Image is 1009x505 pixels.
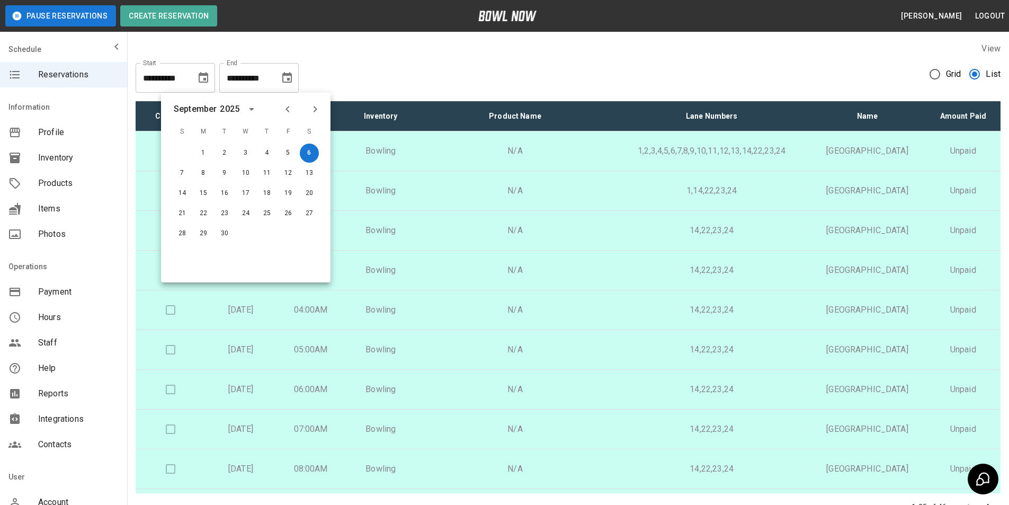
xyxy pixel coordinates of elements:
button: Sep 5, 2025 [279,144,298,163]
span: S [173,121,192,143]
div: 2025 [220,103,239,116]
p: N/A [424,264,606,277]
p: N/A [424,463,606,475]
span: Reports [38,387,119,400]
span: Staff [38,336,119,349]
p: Bowling [354,304,407,316]
p: [GEOGRAPHIC_DATA] [817,423,917,436]
span: Products [38,177,119,190]
th: Name [809,101,925,131]
button: Sep 21, 2025 [173,204,192,223]
img: logo [478,11,537,21]
p: Bowling [354,383,407,396]
p: Unpaid [934,383,992,396]
button: Sep 18, 2025 [257,184,276,203]
button: Sep 19, 2025 [279,184,298,203]
span: Reservations [38,68,119,81]
span: S [300,121,319,143]
span: List [986,68,1001,81]
button: Sep 7, 2025 [173,164,192,183]
button: Sep 3, 2025 [236,144,255,163]
button: Sep 30, 2025 [215,224,234,243]
p: Unpaid [934,264,992,277]
button: Sep 22, 2025 [194,204,213,223]
p: Bowling [354,224,407,237]
span: Hours [38,311,119,324]
p: [GEOGRAPHIC_DATA] [817,463,917,475]
p: [GEOGRAPHIC_DATA] [817,383,917,396]
p: N/A [424,224,606,237]
p: Bowling [354,343,407,356]
span: Items [38,202,119,215]
button: Sep 26, 2025 [279,204,298,223]
span: F [279,121,298,143]
button: Sep 6, 2025 [300,144,319,163]
p: [GEOGRAPHIC_DATA] [817,264,917,277]
span: Photos [38,228,119,241]
p: Bowling [354,184,407,197]
p: N/A [424,145,606,157]
p: [DATE] [214,304,267,316]
p: Bowling [354,423,407,436]
p: N/A [424,304,606,316]
button: Sep 10, 2025 [236,164,255,183]
button: Sep 23, 2025 [215,204,234,223]
button: Create Reservation [120,5,217,26]
p: N/A [424,383,606,396]
p: Unpaid [934,343,992,356]
span: Help [38,362,119,375]
p: Unpaid [934,304,992,316]
span: M [194,121,213,143]
button: Pause Reservations [5,5,116,26]
p: 04:00AM [284,304,337,316]
p: [GEOGRAPHIC_DATA] [817,145,917,157]
span: Integrations [38,413,119,426]
span: W [236,121,255,143]
p: Bowling [354,264,407,277]
p: 14,22,23,24 [623,423,800,436]
p: Unpaid [934,423,992,436]
p: 06:00AM [284,383,337,396]
button: Sep 16, 2025 [215,184,234,203]
p: N/A [424,343,606,356]
button: Sep 14, 2025 [173,184,192,203]
button: Sep 15, 2025 [194,184,213,203]
button: Sep 4, 2025 [257,144,276,163]
span: Profile [38,126,119,139]
p: Bowling [354,145,407,157]
button: Logout [971,6,1009,26]
button: Sep 29, 2025 [194,224,213,243]
th: Check In [136,101,206,131]
th: Product Name [416,101,614,131]
button: [PERSON_NAME] [897,6,966,26]
button: calendar view is open, switch to year view [243,100,261,118]
p: Unpaid [934,224,992,237]
th: Amount Paid [926,101,1001,131]
p: [GEOGRAPHIC_DATA] [817,343,917,356]
p: N/A [424,184,606,197]
p: 14,22,23,24 [623,383,800,396]
p: 05:00AM [284,343,337,356]
p: Unpaid [934,184,992,197]
span: Contacts [38,438,119,451]
span: Payment [38,286,119,298]
span: T [215,121,234,143]
p: 14,22,23,24 [623,224,800,237]
p: [GEOGRAPHIC_DATA] [817,184,917,197]
button: Sep 8, 2025 [194,164,213,183]
button: Sep 20, 2025 [300,184,319,203]
span: T [257,121,276,143]
label: View [981,43,1001,54]
span: Grid [946,68,961,81]
button: Sep 17, 2025 [236,184,255,203]
button: Sep 11, 2025 [257,164,276,183]
button: Sep 28, 2025 [173,224,192,243]
button: Sep 27, 2025 [300,204,319,223]
button: Sep 25, 2025 [257,204,276,223]
span: Inventory [38,152,119,164]
div: September [174,103,217,116]
button: Choose date, selected date is Sep 6, 2025 [276,67,298,88]
button: Sep 12, 2025 [279,164,298,183]
button: Sep 1, 2025 [194,144,213,163]
button: Previous month [279,100,297,118]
